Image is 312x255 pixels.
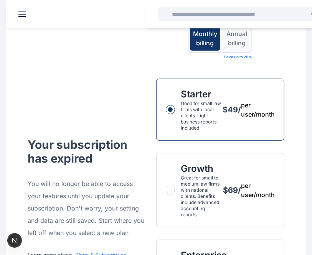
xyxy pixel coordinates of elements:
p: Your subscription has expired [28,138,148,165]
div: You will no longer be able to access your features until you update your subscription. Don't worr... [28,178,148,239]
h4: $ 69 / [223,185,241,196]
p: Great for small to medium law firms with national clients. Benefits include advanced accounting r... [181,175,223,218]
button: Monthly billing [190,26,220,51]
span: per user/month [241,181,275,199]
h2: Growth [181,163,223,175]
p: Good for small law firms with local clients. Light business reports included [181,100,223,131]
button: Annual billing [223,26,250,51]
h2: Starter [181,88,223,100]
span: per user/month [241,100,275,119]
h4: $ 49 / [223,104,241,115]
small: Save up to 20% [224,54,252,60]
